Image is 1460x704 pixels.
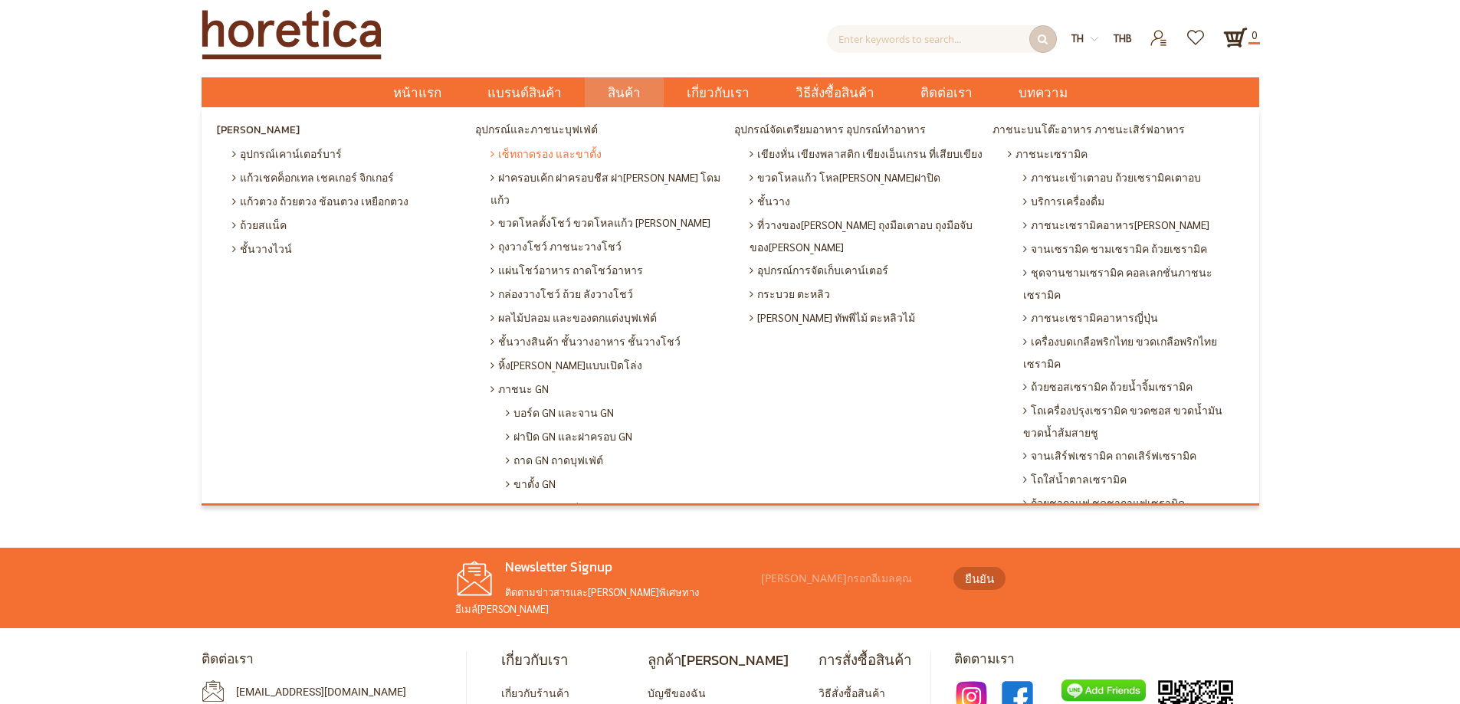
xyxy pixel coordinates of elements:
[464,77,585,107] a: แบรนด์สินค้า
[1023,189,1104,213] span: บริการเครื่องดื่ม
[487,165,730,211] a: ฝาครอบเค้ก ฝาครอบชีส ฝา[PERSON_NAME] โดมแก้ว
[487,282,730,306] a: กล่องวางโชว์ ถ้วย ลังวางโชว์
[954,651,1259,668] h4: ติดตามเรา
[487,211,730,234] a: ขวดโหลตั้งโชว์ ขวดโหลแก้ว [PERSON_NAME]
[1023,213,1209,237] span: ภาชนะเซรามิคอาหาร[PERSON_NAME]
[953,567,1006,590] button: ยืนยัน
[490,329,681,353] span: ชั้นวางสินค้า ชั้นวางอาหาร ชั้นวางโชว์
[1223,25,1248,50] a: 0
[746,306,989,329] a: [PERSON_NAME] ทัพพีไม้ ตะหลิวไม้
[213,119,472,142] a: [PERSON_NAME]
[746,189,989,213] a: ชั้นวาง
[1019,260,1248,306] a: ชุดจานชามเซรามิค คอลเลกชั่นภาชนะเซรามิค
[750,142,983,165] span: เขียงหั่น เขียงพลาสติก เขียงเอ็นเกรน ที่เสียบเขียง
[750,189,790,213] span: ชั้นวาง
[648,651,789,669] h4: ลูกค้า[PERSON_NAME]
[202,651,454,668] h4: ติดต่อเรา
[648,686,706,699] a: บัญชีของฉัน
[506,496,602,519] span: ภาชนะเมลามีน GN
[506,424,632,448] span: ฝาปิด GN และฝาครอบ GN
[370,77,464,107] a: หน้าแรก
[965,570,994,588] span: ยืนยัน
[746,142,989,165] a: เขียงหั่น เขียงพลาสติก เขียงเอ็นเกรน ที่เสียบเขียง
[750,213,986,258] span: ที่วางของ[PERSON_NAME] ถุงมือเตาอบ ถุงมือจับของ[PERSON_NAME]
[1019,444,1248,467] a: จานเสิร์ฟเซรามิค ถาดเสิร์ฟเซรามิค
[1019,189,1248,213] a: บริการเครื่องดื่ม
[746,213,989,258] a: ที่วางของ[PERSON_NAME] ถุงมือเตาอบ ถุงมือจับของ[PERSON_NAME]
[502,472,730,496] a: ขาตั้ง GN
[750,306,915,329] span: [PERSON_NAME] ทัพพีไม้ ตะหลิวไม้
[920,77,973,109] span: ติดต่อเรา
[1008,142,1088,165] span: ภาชนะเซรามิค
[490,282,633,306] span: กล่องวางโชว์ ถ้วย ลังวางโชว์
[490,165,727,211] span: ฝาครอบเค้ก ฝาครอบชีส ฝา[PERSON_NAME] โดมแก้ว
[989,119,1248,142] a: ภาชนะบนโต๊ะอาหาร ภาชนะเสิร์ฟอาหาร
[585,77,664,107] a: สินค้า
[1023,444,1196,467] span: จานเสิร์ฟเซรามิค ถาดเสิร์ฟเซรามิค
[730,119,989,142] a: อุปกรณ์จัดเตรียมอาหาร อุปกรณ์ทำอาหาร
[490,234,622,258] span: ถุงวางโชว์ ภาชนะวางโชว์
[228,165,472,189] a: แก้วเชคค็อกเทล เชคเกอร์ จิกเกอร์
[1019,77,1068,109] span: บทความ
[819,686,885,699] a: วิธีสั่งซื้อสินค้า
[202,9,382,60] img: Horetica.com
[501,651,618,669] h4: เกี่ยวกับเรา
[750,258,888,282] span: อุปกรณ์การจัดเก็บเคาน์เตอร์
[1178,25,1216,38] a: รายการโปรด
[746,282,989,306] a: กระบวย ตะหลิว
[487,234,730,258] a: ถุงวางโชว์ ภาชนะวางโชว์
[393,83,441,103] span: หน้าแรก
[1019,237,1248,260] a: จานเซรามิค ชามเซรามิค ถ้วยเซรามิค
[1004,142,1248,165] a: ภาชนะเซรามิค
[490,142,602,165] span: เซ็ทถาดรอง และขาตั้ง
[487,306,730,329] a: ผลไม้ปลอม และของตกแต่งบุฟเฟ่ต์
[664,77,773,107] a: เกี่ยวกับเรา
[228,189,472,213] a: แก้วตวง ถ้วยตวง ช้อนตวง เหยือกตวง
[734,119,926,142] span: อุปกรณ์จัดเตรียมอาหาร อุปกรณ์ทำอาหาร
[687,77,750,109] span: เกี่ยวกับเรา
[487,353,730,377] a: หิ้ง[PERSON_NAME]แบบเปิดโล่ง
[471,119,730,142] a: อุปกรณ์และภาชนะบุฟเฟ่ต์
[455,584,754,617] p: ติดตามข่าวสารและ[PERSON_NAME]พิเศษทางอีเมล์[PERSON_NAME]
[996,77,1091,107] a: บทความ
[487,329,730,353] a: ชั้นวางสินค้า ชั้นวางอาหาร ชั้นวางโชว์
[506,401,614,424] span: บอร์ด GN และจาน GN
[1023,260,1244,306] span: ชุดจานชามเซรามิค คอลเลกชั่นภาชนะเซรามิค
[232,142,342,165] span: อุปกรณ์เคาน์เตอร์บาร์
[455,559,754,576] h4: Newsletter Signup
[1140,25,1178,38] a: เข้าสู่ระบบ
[490,258,643,282] span: แผ่นโชว์อาหาร ถาดโชว์อาหาร
[1023,237,1207,260] span: จานเซรามิค ชามเซรามิค ถ้วยเซรามิค
[490,353,642,377] span: หิ้ง[PERSON_NAME]แบบเปิดโล่ง
[1023,467,1127,491] span: โถใส่น้ำตาลเซรามิค
[232,237,292,260] span: ชั้นวางไวน์
[750,165,940,189] span: ขวดโหลแก้ว โหล[PERSON_NAME]ฝาปิด
[1023,165,1201,189] span: ภาชนะเข้าเตาอบ ถ้วยเซรามิคเตาอบ
[773,77,897,107] a: วิธีสั่งซื้อสินค้า
[501,686,569,699] a: เกี่ยวกับร้านค้า
[1019,375,1248,398] a: ถ้วยซอสเซรามิค ถ้วยน้ำจิ้มเซรามิค
[1023,375,1193,398] span: ถ้วยซอสเซรามิค ถ้วยน้ำจิ้มเซรามิค
[228,237,472,260] a: ชั้นวางไวน์
[506,448,603,472] span: ถาด GN ถาดบุฟเฟ่ต์
[1114,31,1132,44] span: THB
[1071,31,1084,44] span: th
[228,142,472,165] a: อุปกรณ์เคาน์เตอร์บาร์
[502,401,730,424] a: บอร์ด GN และจาน GN
[487,258,730,282] a: แผ่นโชว์อาหาร ถาดโชว์อาหาร
[796,77,874,109] span: วิธีสั่งซื้อสินค้า
[502,424,730,448] a: ฝาปิด GN และฝาครอบ GN
[490,306,657,329] span: ผลไม้ปลอม และของตกแต่งบุฟเฟ่ต์
[1019,467,1248,491] a: โถใส่น้ำตาลเซรามิค
[502,496,730,519] a: ภาชนะเมลามีน GN
[1019,329,1248,375] a: เครื่องบดเกลือพริกไทย ขวดเกลือพริกไทยเซรามิค
[746,165,989,189] a: ขวดโหลแก้ว โหล[PERSON_NAME]ฝาปิด
[746,258,989,282] a: อุปกรณ์การจัดเก็บเคาน์เตอร์
[1019,491,1248,515] a: ถ้วยชากาแฟ ชุดชากาแฟเซรามิค
[487,77,562,109] span: แบรนด์สินค้า
[490,377,549,401] span: ภาชนะ GN
[1019,398,1248,444] a: โถเครื่องปรุงเซรามิค ขวดซอส ขวดน้ำมัน ขวดน้ำส้มสายชู
[506,472,556,496] span: ขาตั้ง GN
[819,651,911,669] h4: การสั่งซื้อสินค้า
[1023,329,1244,375] span: เครื่องบดเกลือพริกไทย ขวดเกลือพริกไทยเซรามิค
